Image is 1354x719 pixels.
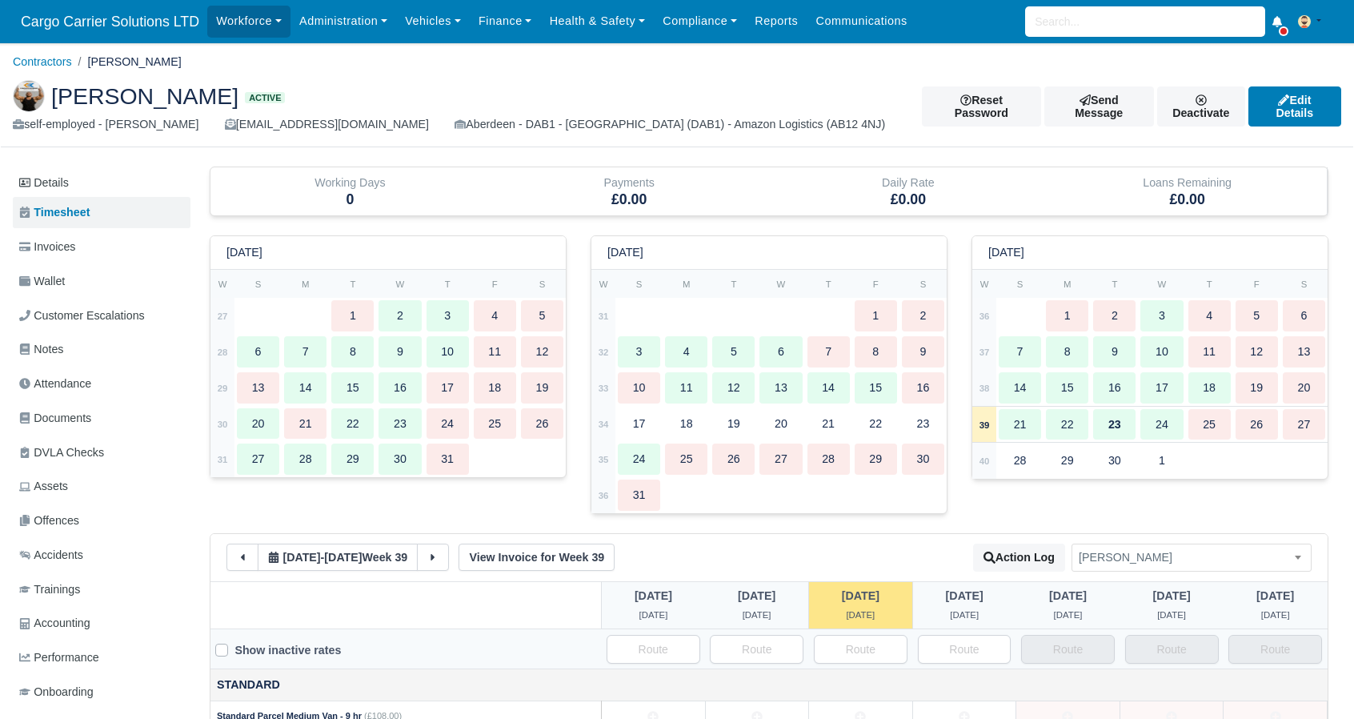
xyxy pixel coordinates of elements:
[922,86,1040,127] button: Reset Password
[217,678,280,691] strong: Standard
[284,444,326,475] div: 28
[999,336,1041,368] div: 7
[258,544,418,571] button: [DATE]-[DATE]Week 39
[746,6,807,37] a: Reports
[920,279,927,289] small: S
[599,455,609,464] strong: 35
[19,580,80,599] span: Trainings
[331,372,374,404] div: 15
[1236,372,1278,404] div: 19
[1060,174,1315,192] div: Loans Remaining
[245,92,285,104] span: Active
[19,512,79,530] span: Offences
[842,589,879,602] span: 15 hours ago
[237,336,279,368] div: 6
[379,444,421,475] div: 30
[225,115,429,134] div: [EMAIL_ADDRESS][DOMAIN_NAME]
[218,279,227,289] small: W
[396,279,405,289] small: W
[1046,409,1088,440] div: 22
[950,610,979,620] span: 8 hours from now
[19,375,91,393] span: Attendance
[636,279,643,289] small: S
[902,300,944,331] div: 2
[13,505,190,536] a: Offences
[218,455,228,464] strong: 31
[738,589,775,602] span: 1 day ago
[237,408,279,440] div: 20
[1153,589,1191,602] span: 2 days from now
[1236,336,1278,368] div: 12
[1157,86,1245,127] div: Deactivate
[13,574,190,605] a: Trainings
[427,444,469,475] div: 31
[502,191,757,208] h5: £0.00
[618,480,660,511] div: 31
[1064,279,1071,289] small: M
[331,408,374,440] div: 22
[846,610,875,620] span: 15 hours ago
[1158,279,1167,289] small: W
[502,174,757,192] div: Payments
[207,6,290,37] a: Workforce
[1072,544,1312,572] span: Sean Forbes
[999,445,1041,476] div: 28
[665,372,707,404] div: 11
[710,635,803,664] input: Route
[19,546,83,564] span: Accidents
[639,610,668,620] span: 2 days ago
[979,456,990,466] strong: 40
[13,608,190,639] a: Accounting
[1228,635,1322,664] input: Route
[1044,86,1154,127] a: Send Message
[427,336,469,368] div: 10
[1140,336,1183,368] div: 10
[13,197,190,228] a: Timesheet
[665,444,707,475] div: 25
[282,551,320,564] span: 2 days ago
[1157,610,1186,620] span: 2 days from now
[1140,445,1183,476] div: 1
[19,614,90,633] span: Accounting
[1046,445,1088,476] div: 29
[324,551,362,564] span: 4 days from now
[13,334,190,365] a: Notes
[1093,336,1136,368] div: 9
[902,444,944,475] div: 30
[379,300,421,331] div: 2
[826,279,831,289] small: T
[855,372,897,404] div: 15
[599,384,609,393] strong: 33
[331,444,374,475] div: 29
[19,272,65,291] span: Wallet
[19,238,75,256] span: Invoices
[1049,589,1087,602] span: 1 day from now
[284,372,326,404] div: 14
[1256,589,1294,602] span: 3 days from now
[521,372,563,404] div: 19
[618,336,660,368] div: 3
[1188,300,1231,331] div: 4
[743,610,771,620] span: 1 day ago
[599,347,609,357] strong: 32
[492,279,498,289] small: F
[13,642,190,673] a: Performance
[979,420,990,430] strong: 39
[234,641,341,660] label: Show inactive rates
[946,589,983,602] span: 8 hours from now
[379,336,421,368] div: 9
[855,408,897,440] div: 22
[13,6,207,38] a: Cargo Carrier Solutions LTD
[712,372,755,404] div: 12
[654,6,746,37] a: Compliance
[1093,445,1136,476] div: 30
[218,347,228,357] strong: 28
[807,408,850,440] div: 21
[474,300,516,331] div: 4
[51,85,238,107] span: [PERSON_NAME]
[290,6,396,37] a: Administration
[873,279,879,289] small: F
[1207,279,1212,289] small: T
[759,408,802,440] div: 20
[902,408,944,440] div: 23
